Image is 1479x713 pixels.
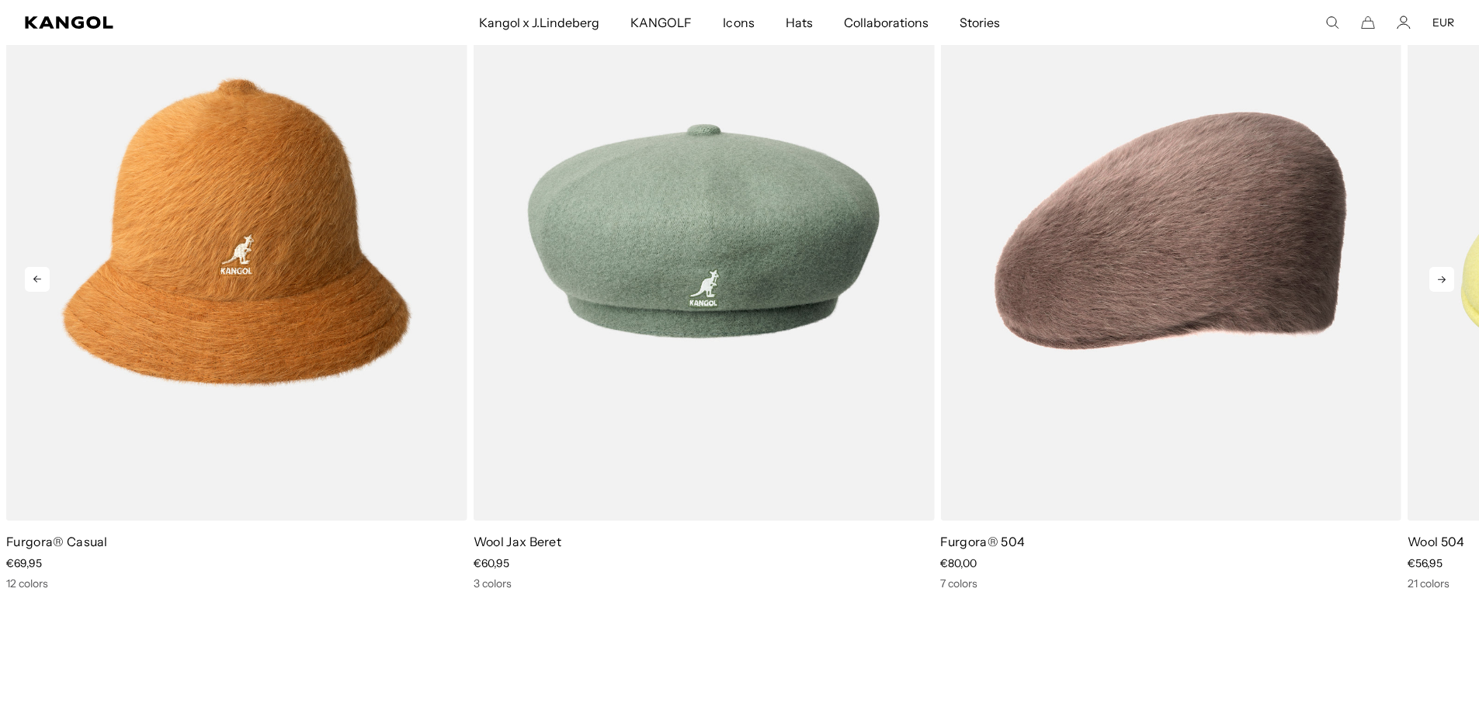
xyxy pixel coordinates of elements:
[6,556,42,570] span: €69,95
[1397,16,1411,29] a: Account
[1432,16,1454,29] button: EUR
[6,534,108,549] a: Furgora® Casual
[1408,556,1443,570] span: €56,95
[940,556,977,570] span: €80,00
[940,576,1401,590] div: 7 colors
[1408,534,1465,549] a: Wool 504
[940,534,1025,549] a: Furgora® 504
[474,556,509,570] span: €60,95
[1325,16,1339,29] summary: Search here
[6,576,467,590] div: 12 colors
[25,16,317,29] a: Kangol
[1361,16,1375,29] button: Cart
[474,576,935,590] div: 3 colors
[474,534,561,549] a: Wool Jax Beret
